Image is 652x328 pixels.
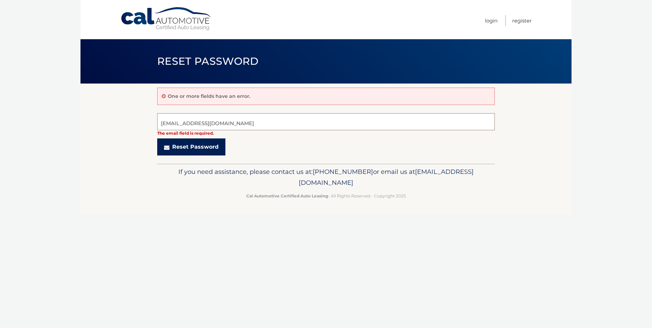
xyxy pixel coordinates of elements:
[512,15,532,26] a: Register
[162,192,490,199] p: - All Rights Reserved - Copyright 2025
[299,168,474,187] span: [EMAIL_ADDRESS][DOMAIN_NAME]
[157,55,258,68] span: Reset Password
[120,7,212,31] a: Cal Automotive
[157,138,225,155] button: Reset Password
[313,168,373,176] span: [PHONE_NUMBER]
[157,113,495,130] input: E-Mail Address
[485,15,498,26] a: Login
[157,131,214,136] strong: The email field is required.
[162,166,490,188] p: If you need assistance, please contact us at: or email us at
[168,93,250,99] p: One or more fields have an error.
[246,193,328,198] strong: Cal Automotive Certified Auto Leasing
